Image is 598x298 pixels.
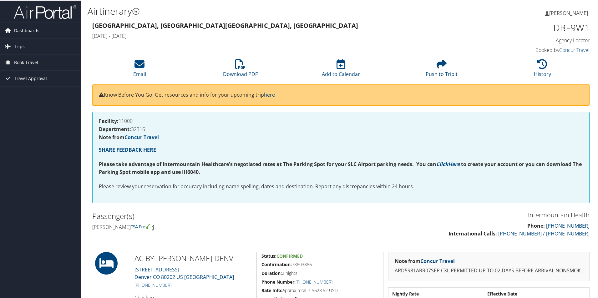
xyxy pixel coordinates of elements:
[527,222,545,229] strong: Phone:
[472,36,590,43] h4: Agency Locator
[99,125,131,132] strong: Department:
[472,46,590,53] h4: Booked by
[472,21,590,34] h1: DBF9W1
[99,117,119,124] strong: Facility:
[92,210,336,221] h2: Passenger(s)
[395,266,583,274] p: ARD5981ARR07SEP CXL:PERMITTED UP TO 02 DAYS BEFORE ARRIVAL NONSMOK
[546,222,590,229] a: [PHONE_NUMBER]
[534,62,551,77] a: History
[395,257,455,264] strong: Note from
[99,118,583,123] h4: 11000
[322,62,360,77] a: Add to Calendar
[99,126,583,131] h4: 32316
[346,210,590,219] h3: Intermountain Health
[99,133,159,140] strong: Note from
[99,90,583,98] p: Know Before You Go: Get resources and info for your upcoming trip
[261,270,378,276] h5: 2 nights
[448,160,460,167] a: Here
[14,54,38,70] span: Book Travel
[261,252,276,258] strong: Status:
[99,182,583,190] p: Please review your reservation for accuracy including name spelling, dates and destination. Repor...
[14,22,39,38] span: Dashboards
[92,32,463,39] h4: [DATE] - [DATE]
[261,270,282,275] strong: Duration:
[261,287,282,293] strong: Rate Info:
[436,160,448,167] a: Click
[92,21,358,29] strong: [GEOGRAPHIC_DATA], [GEOGRAPHIC_DATA] [GEOGRAPHIC_DATA], [GEOGRAPHIC_DATA]
[498,230,590,236] a: [PHONE_NUMBER] / [PHONE_NUMBER]
[92,223,336,230] h4: [PERSON_NAME]
[420,257,455,264] a: Concur Travel
[88,4,425,17] h1: Airtinerary®
[296,278,332,284] a: [PHONE_NUMBER]
[426,62,458,77] a: Push to Tripit
[134,265,234,280] a: [STREET_ADDRESS]Denver CO 80202 US [GEOGRAPHIC_DATA]
[264,91,275,98] a: here
[448,230,497,236] strong: International Calls:
[131,223,151,229] img: tsa-precheck.png
[99,146,156,153] a: SHARE FEEDBACK HERE
[124,133,159,140] a: Concur Travel
[261,261,378,267] h5: 78803886
[261,287,378,293] h5: Approx total is $628.52 USD
[559,46,590,53] a: Concur Travel
[133,62,146,77] a: Email
[14,4,76,19] img: airportal-logo.png
[261,278,296,284] strong: Phone Number:
[549,9,588,16] span: [PERSON_NAME]
[545,3,594,22] a: [PERSON_NAME]
[261,261,292,267] strong: Confirmation:
[223,62,258,77] a: Download PDF
[276,252,303,258] span: Confirmed
[14,70,47,86] span: Travel Approval
[14,38,25,54] span: Trips
[134,281,171,287] a: [PHONE_NUMBER]
[134,252,252,263] h2: AC BY [PERSON_NAME] DENV
[99,160,436,167] strong: Please take advantage of Intermountain Healthcare's negotiated rates at The Parking Spot for your...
